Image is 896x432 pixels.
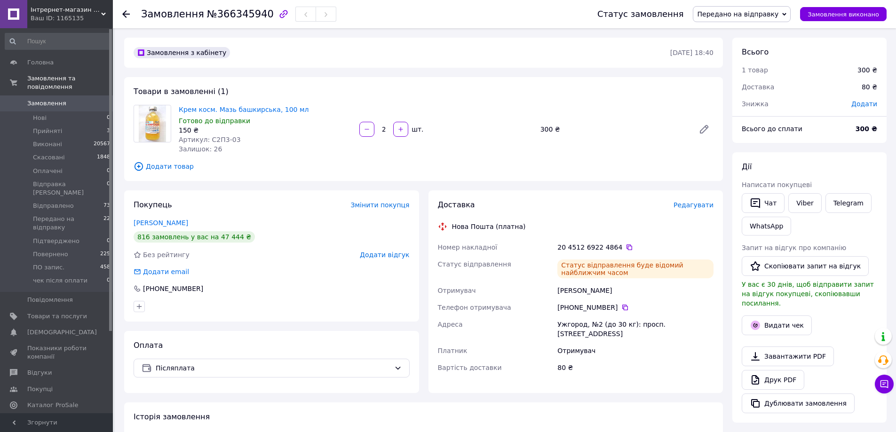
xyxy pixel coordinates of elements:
span: Отримувач [438,287,476,294]
span: Покупець [134,200,172,209]
span: 1 товар [742,66,768,74]
span: Доставка [438,200,475,209]
span: Додати товар [134,161,714,172]
div: 80 ₴ [856,77,883,97]
span: Додати [851,100,877,108]
span: Нові [33,114,47,122]
span: Знижка [742,100,769,108]
span: Каталог ProSale [27,401,78,409]
span: Товари в замовленні (1) [134,87,229,96]
span: Редагувати [674,201,714,209]
a: Viber [788,193,821,213]
img: Крем косм. Мазь башкирська, 100 мл [139,105,166,142]
span: Підтверджено [33,237,79,245]
span: 0 [107,167,110,175]
span: Статус відправлення [438,260,511,268]
span: Головна [27,58,54,67]
span: 73 [103,202,110,210]
a: Завантажити PDF [742,346,834,366]
button: Чат [742,193,785,213]
a: Друк PDF [742,370,804,390]
button: Дублювати замовлення [742,393,855,413]
span: Замовлення [141,8,204,20]
span: Без рейтингу [143,251,190,259]
span: Післяплата [156,363,390,373]
span: Замовлення та повідомлення [27,74,113,91]
span: Відправка [PERSON_NAME] [33,180,107,197]
span: Товари та послуги [27,312,87,321]
span: 225 [100,250,110,259]
span: [DEMOGRAPHIC_DATA] [27,328,97,337]
span: У вас є 30 днів, щоб відправити запит на відгук покупцеві, скопіювавши посилання. [742,281,874,307]
span: Передано на відправку [33,215,103,232]
a: [PERSON_NAME] [134,219,188,227]
span: 22 [103,215,110,232]
span: Покупці [27,385,53,393]
div: Отримувач [555,342,715,359]
span: Вартість доставки [438,364,502,371]
span: Змінити покупця [351,201,410,209]
div: Додати email [142,267,190,276]
span: Виконані [33,140,62,149]
span: Замовлення [27,99,66,108]
span: 20567 [94,140,110,149]
span: Всього [742,47,769,56]
span: Доставка [742,83,774,91]
span: 0 [107,114,110,122]
span: Платник [438,347,468,354]
span: Дії [742,162,752,171]
button: Скопіювати запит на відгук [742,256,869,276]
div: Ужгород, №2 (до 30 кг): просп. [STREET_ADDRESS] [555,316,715,342]
span: Залишок: 26 [179,145,222,153]
a: Telegram [825,193,872,213]
span: Інтрернет-магазин "Лікарські трави і бджолопродукти" [31,6,101,14]
button: Замовлення виконано [800,7,887,21]
b: 300 ₴ [856,125,877,133]
span: Показники роботи компанії [27,344,87,361]
span: Всього до сплати [742,125,802,133]
div: Додати email [133,267,190,276]
span: Повернено [33,250,68,259]
a: WhatsApp [742,217,791,236]
span: Адреса [438,321,463,328]
div: 300 ₴ [857,65,877,75]
div: [PHONE_NUMBER] [142,284,204,293]
span: 0 [107,276,110,285]
span: №366345940 [207,8,274,20]
div: Статус відправлення буде відомий найближчим часом [557,259,714,278]
div: 150 ₴ [179,126,352,135]
span: 458 [100,263,110,272]
div: шт. [409,125,424,134]
span: Додати відгук [360,251,409,259]
span: Написати покупцеві [742,181,812,189]
span: 3 [107,127,110,135]
span: Скасовані [33,153,65,162]
span: 0 [107,180,110,197]
span: Відгуки [27,369,52,377]
span: Прийняті [33,127,62,135]
span: Повідомлення [27,296,73,304]
div: 300 ₴ [537,123,691,136]
div: [PERSON_NAME] [555,282,715,299]
input: Пошук [5,33,111,50]
div: [PHONE_NUMBER] [557,303,714,312]
span: ПО запис. [33,263,64,272]
span: Телефон отримувача [438,304,511,311]
div: Замовлення з кабінету [134,47,230,58]
div: 80 ₴ [555,359,715,376]
span: Замовлення виконано [808,11,879,18]
div: Ваш ID: 1165135 [31,14,113,23]
span: 0 [107,237,110,245]
div: 20 4512 6922 4864 [557,243,714,252]
span: Артикул: С2П3-03 [179,136,241,143]
span: 1848 [97,153,110,162]
span: Оплачені [33,167,63,175]
div: Повернутися назад [122,9,130,19]
span: Номер накладної [438,243,498,251]
button: Видати чек [742,315,812,335]
div: Нова Пошта (платна) [450,222,528,231]
span: Передано на відправку [697,10,778,18]
span: Відправлено [33,202,74,210]
span: чек після оплати [33,276,87,285]
span: Готово до відправки [179,117,250,125]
